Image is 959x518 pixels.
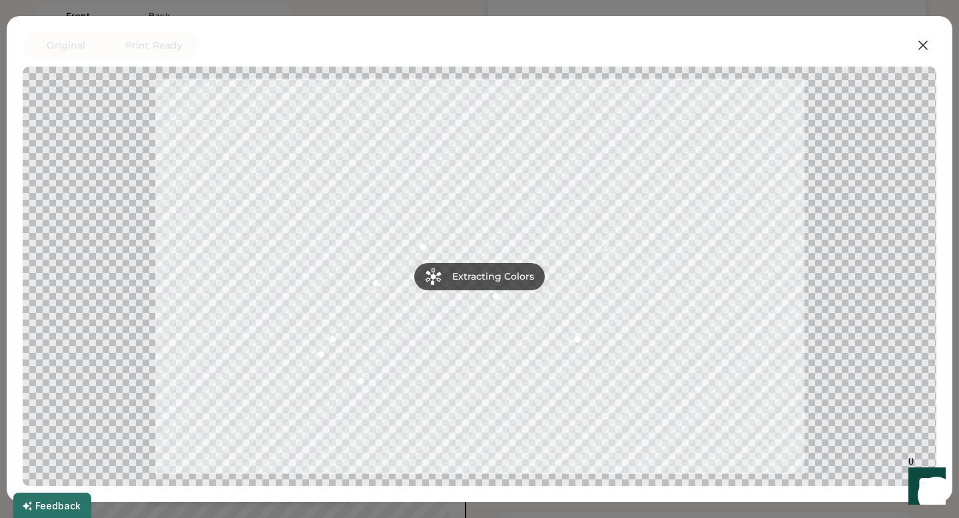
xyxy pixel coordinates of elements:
[109,32,198,59] button: Print Ready
[23,32,109,59] button: Original
[896,458,953,515] iframe: Front Chat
